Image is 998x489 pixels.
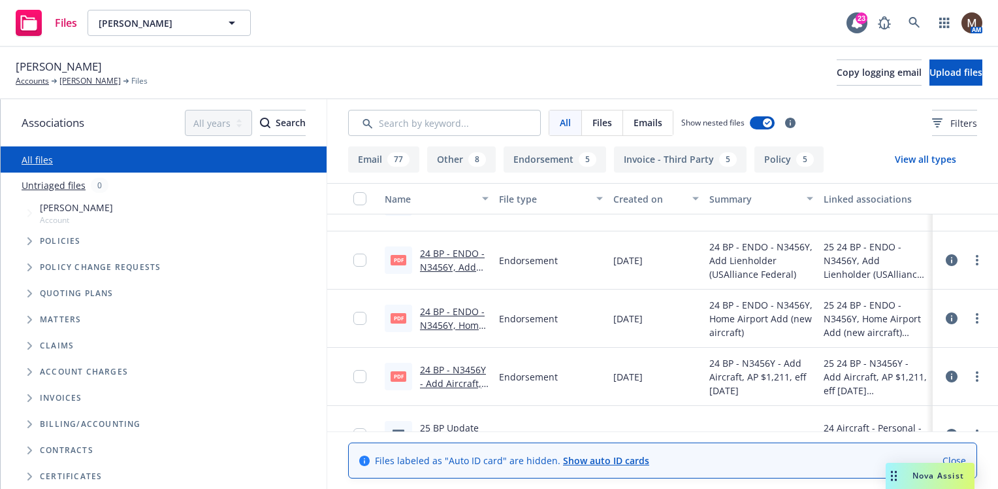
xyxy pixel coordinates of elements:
div: Summary [709,192,799,206]
button: Upload files [929,59,982,86]
a: Untriaged files [22,178,86,192]
span: [DATE] [613,312,643,326]
span: Billing/Accounting [40,420,141,428]
div: 25 24 BP - ENDO - N3456Y, Home Airport Add (new aircraft) [824,298,927,339]
span: [DATE] [613,254,643,267]
div: 0 [91,178,108,193]
span: Upload files [929,66,982,78]
span: Files labeled as "Auto ID card" are hidden. [375,454,649,467]
a: Show auto ID cards [563,454,649,467]
div: Linked associations [824,192,927,206]
span: Invoices [40,394,82,402]
button: Summary [704,183,818,214]
span: 24 BP - N3456Y - Add Aircraft, AP $1,211, eff [DATE] [709,356,813,397]
span: All [560,116,571,129]
button: View all types [874,146,977,173]
div: 25 24 BP - ENDO - N3456Y, Add Lienholder (USAlliance Federal) [824,240,927,281]
button: Copy logging email [837,59,922,86]
input: Toggle Row Selected [353,428,366,441]
span: pdf [391,313,406,323]
span: Filters [950,116,977,130]
span: Claims [40,342,74,350]
span: 24 BP - ENDO - N3456Y, Home Airport Add (new aircraft) [709,298,813,339]
a: more [969,252,985,268]
div: Search [260,110,306,135]
button: Policy [754,146,824,173]
a: more [969,311,985,326]
input: Toggle Row Selected [353,370,366,383]
div: Tree Example [1,198,327,411]
button: Nova Assist [886,463,974,489]
div: 8 [468,152,486,167]
span: Files [592,116,612,129]
div: 5 [796,152,814,167]
div: 23 [856,12,867,24]
span: Show nested files [681,117,745,128]
span: Account charges [40,368,128,376]
span: Matters [40,316,81,324]
span: Copy logging email [837,66,922,78]
div: 24 Aircraft - Personal - [PERSON_NAME] [824,421,927,448]
span: Endorsement [499,312,558,326]
span: Files [131,75,148,87]
a: more [969,369,985,384]
span: pdf [391,255,406,265]
span: Endorsement [499,254,558,267]
span: Policy change requests [40,263,161,271]
button: Email [348,146,419,173]
input: Search by keyword... [348,110,541,136]
div: 77 [387,152,410,167]
button: Endorsement [504,146,606,173]
a: [PERSON_NAME] [59,75,121,87]
button: SearchSearch [260,110,306,136]
span: [PERSON_NAME] [16,58,102,75]
a: 24 BP - ENDO - N3456Y, Add Lienholder (USAlliance Federal).pdf [420,247,485,314]
div: 25 24 BP - N3456Y - Add Aircraft, AP $1,211, eff [DATE] [824,356,927,397]
input: Select all [353,192,366,205]
span: Policies [40,237,81,245]
button: Created on [608,183,703,214]
a: 24 BP - N3456Y - Add Aircraft, AP $1,211, eff [DATE].pdf [420,363,486,417]
span: Filters [932,116,977,130]
a: Close [942,454,966,467]
img: photo [961,12,982,33]
div: File type [499,192,588,206]
div: 5 [719,152,737,167]
span: Emails [634,116,662,129]
a: more [969,427,985,443]
button: Invoice - Third Party [614,146,747,173]
a: 24 BP - ENDO - N3456Y, Home Airport Add (new aircraft).pdf [420,305,485,373]
span: Nova Assist [912,470,964,481]
span: [DATE] [613,370,643,384]
button: File type [494,183,608,214]
span: 24 BP - ENDO - N3456Y, Add Lienholder (USAlliance Federal) [709,240,813,281]
span: [PERSON_NAME] [40,201,113,214]
button: Other [427,146,496,173]
span: Certificates [40,473,102,481]
span: Quoting plans [40,290,114,297]
div: 5 [579,152,596,167]
svg: Search [260,118,270,128]
span: [DATE] [613,428,643,442]
input: Toggle Row Selected [353,312,366,325]
a: Report a Bug [871,10,897,36]
div: Name [385,192,474,206]
a: All files [22,154,53,166]
span: pdf [391,371,406,381]
a: Search [901,10,927,36]
span: Contracts [40,447,93,454]
button: [PERSON_NAME] [88,10,251,36]
a: 25 BP Update and Quote Request to Insured.msg [420,422,479,475]
button: Filters [932,110,977,136]
button: Name [379,183,494,214]
span: Associations [22,114,84,131]
div: Created on [613,192,684,206]
a: Switch app [931,10,958,36]
div: Drag to move [886,463,902,489]
a: Accounts [16,75,49,87]
button: Linked associations [818,183,933,214]
span: Email [499,428,523,442]
input: Toggle Row Selected [353,254,366,267]
span: Endorsement [499,370,558,384]
span: [PERSON_NAME] [99,16,212,30]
